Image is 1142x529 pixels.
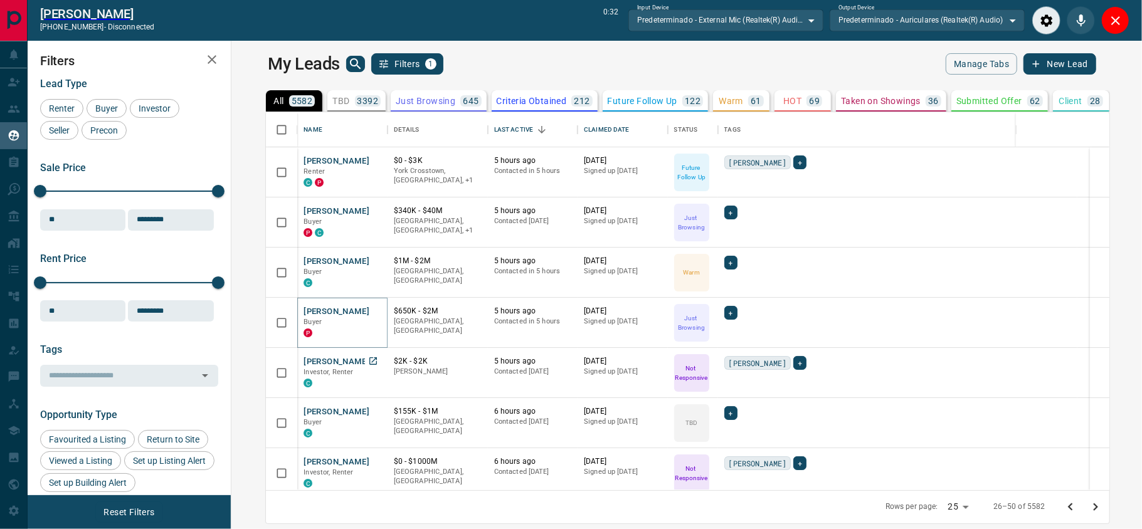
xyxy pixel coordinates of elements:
span: Renter [304,167,325,175]
div: condos.ca [304,178,312,187]
p: Contacted in 5 hours [494,317,571,327]
div: Claimed Date [584,112,630,147]
div: Details [394,112,420,147]
div: condos.ca [304,429,312,437]
div: condos.ca [304,379,312,387]
div: Name [304,112,322,147]
label: Output Device [838,4,874,12]
div: Name [297,112,387,147]
div: + [724,206,738,219]
button: Reset Filters [95,501,162,523]
p: 5 hours ago [494,155,571,166]
p: Rows per page: [886,501,938,512]
p: [DATE] [584,406,661,417]
p: Not Responsive [675,464,708,483]
p: $1M - $2M [394,256,482,266]
div: condos.ca [304,479,312,488]
p: 5582 [292,97,313,105]
div: Set up Building Alert [40,473,135,492]
p: Contacted [DATE] [494,417,571,427]
div: Last Active [494,112,533,147]
span: Investor, Renter [304,368,353,376]
p: [DATE] [584,356,661,367]
div: Set up Listing Alert [124,451,214,470]
p: Signed up [DATE] [584,467,661,477]
span: Investor, Renter [304,468,353,476]
p: [DATE] [584,456,661,467]
p: 69 [809,97,820,105]
div: + [793,456,806,470]
p: Taken on Showings [841,97,921,105]
p: Signed up [DATE] [584,266,661,276]
p: Warm [719,97,743,105]
p: All [273,97,283,105]
p: 5 hours ago [494,206,571,216]
span: + [729,256,733,269]
div: + [724,306,738,320]
button: [PERSON_NAME] [304,456,369,468]
p: $2K - $2K [394,356,482,367]
button: New Lead [1023,53,1096,75]
span: Precon [86,125,122,135]
span: [PERSON_NAME] [729,457,787,469]
p: [PERSON_NAME] [394,367,482,377]
div: Viewed a Listing [40,451,121,470]
p: Just Browsing [396,97,455,105]
h2: Filters [40,53,218,68]
p: $340K - $40M [394,206,482,216]
p: Signed up [DATE] [584,317,661,327]
p: $0 - $3K [394,155,482,166]
span: [PERSON_NAME] [729,357,787,369]
span: + [729,306,733,319]
button: Go to previous page [1058,495,1083,520]
div: Tags [724,112,741,147]
div: Return to Site [138,430,208,449]
div: 25 [943,498,973,516]
span: Opportunity Type [40,409,117,421]
a: Open in New Tab [365,353,381,369]
p: Mississauga [394,166,482,186]
div: Buyer [87,99,127,118]
div: Tags [718,112,1078,147]
p: $155K - $1M [394,406,482,417]
button: Open [196,367,214,384]
span: Lead Type [40,78,87,90]
p: [GEOGRAPHIC_DATA], [GEOGRAPHIC_DATA] [394,467,482,486]
div: Mute [1067,6,1095,34]
p: Contacted [DATE] [494,216,571,226]
p: 122 [685,97,701,105]
div: property.ca [304,228,312,237]
p: [GEOGRAPHIC_DATA], [GEOGRAPHIC_DATA] [394,417,482,436]
p: 26–50 of 5582 [993,501,1045,512]
p: Contacted [DATE] [494,367,571,377]
div: property.ca [304,328,312,337]
button: [PERSON_NAME] [304,406,369,418]
div: Close [1101,6,1129,34]
p: 645 [463,97,478,105]
p: 5 hours ago [494,356,571,367]
label: Input Device [637,4,669,12]
div: Seller [40,121,78,140]
p: 28 [1090,97,1101,105]
span: Buyer [304,318,322,326]
p: Signed up [DATE] [584,367,661,377]
span: Investor [134,103,175,113]
div: Last Active [488,112,578,147]
div: Details [388,112,488,147]
p: 6 hours ago [494,456,571,467]
h1: My Leads [268,54,340,74]
button: Filters1 [371,53,443,75]
div: + [724,406,738,420]
span: Set up Listing Alert [129,456,210,466]
div: condos.ca [315,228,324,237]
p: 62 [1030,97,1040,105]
button: [PERSON_NAME] [304,306,369,318]
span: + [798,156,802,169]
span: Viewed a Listing [45,456,117,466]
button: [PERSON_NAME] [304,256,369,268]
p: 5 hours ago [494,306,571,317]
button: Manage Tabs [946,53,1017,75]
p: HOT [783,97,801,105]
p: Client [1059,97,1082,105]
p: TBD [332,97,349,105]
